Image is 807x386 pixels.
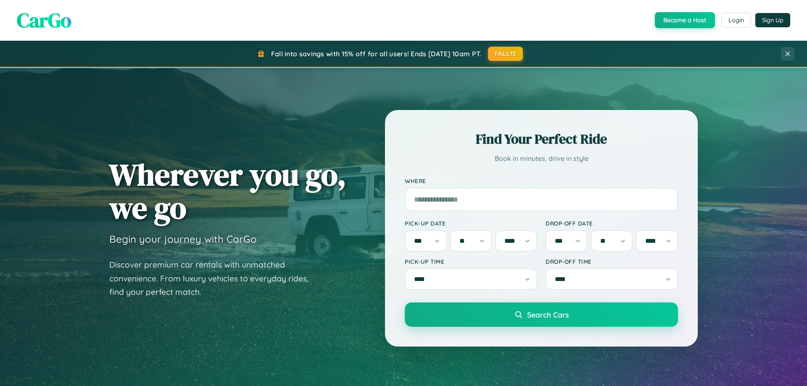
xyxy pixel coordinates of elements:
h1: Wherever you go, we go [109,158,346,224]
button: Sign Up [755,13,790,27]
p: Discover premium car rentals with unmatched convenience. From luxury vehicles to everyday rides, ... [109,258,319,299]
label: Where [405,177,678,184]
span: Search Cars [527,310,569,319]
button: Become a Host [655,12,715,28]
label: Drop-off Time [546,258,678,265]
button: FALL15 [488,47,523,61]
button: Login [721,13,751,28]
button: Search Cars [405,302,678,327]
label: Pick-up Date [405,220,537,227]
span: Fall into savings with 15% off for all users! Ends [DATE] 10am PT. [271,50,482,58]
span: CarGo [17,6,71,34]
h2: Find Your Perfect Ride [405,130,678,148]
h3: Begin your journey with CarGo [109,233,257,245]
label: Drop-off Date [546,220,678,227]
p: Book in minutes, drive in style [405,152,678,165]
label: Pick-up Time [405,258,537,265]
